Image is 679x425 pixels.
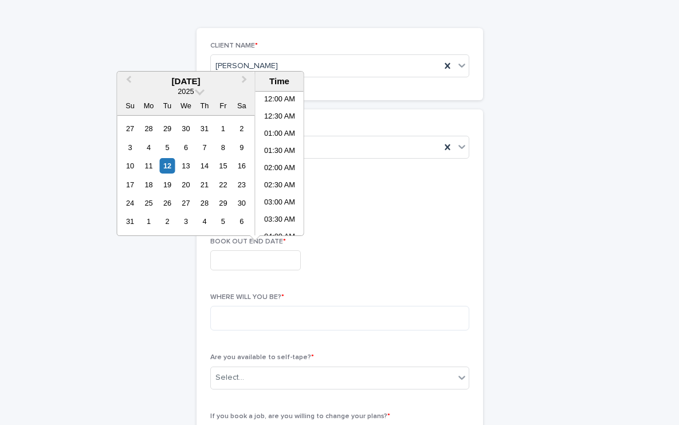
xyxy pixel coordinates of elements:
[122,214,138,229] div: Choose Sunday, August 31st, 2025
[237,73,255,91] button: Next Month
[256,92,304,109] li: 12:00 AM
[256,109,304,126] li: 12:30 AM
[215,214,231,229] div: Choose Friday, September 5th, 2025
[117,76,254,86] div: [DATE]
[197,195,212,211] div: Choose Thursday, August 28th, 2025
[234,98,249,113] div: Sa
[141,195,156,211] div: Choose Monday, August 25th, 2025
[197,214,212,229] div: Choose Thursday, September 4th, 2025
[256,143,304,160] li: 01:30 AM
[215,158,231,174] div: Choose Friday, August 15th, 2025
[159,98,175,113] div: Tu
[256,229,304,246] li: 04:00 AM
[215,121,231,136] div: Choose Friday, August 1st, 2025
[178,121,194,136] div: Choose Wednesday, July 30th, 2025
[178,177,194,192] div: Choose Wednesday, August 20th, 2025
[178,158,194,174] div: Choose Wednesday, August 13th, 2025
[234,158,249,174] div: Choose Saturday, August 16th, 2025
[141,121,156,136] div: Choose Monday, July 28th, 2025
[215,177,231,192] div: Choose Friday, August 22nd, 2025
[178,195,194,211] div: Choose Wednesday, August 27th, 2025
[141,98,156,113] div: Mo
[159,195,175,211] div: Choose Tuesday, August 26th, 2025
[159,140,175,155] div: Choose Tuesday, August 5th, 2025
[122,98,138,113] div: Su
[234,177,249,192] div: Choose Saturday, August 23rd, 2025
[141,158,156,174] div: Choose Monday, August 11th, 2025
[122,121,138,136] div: Choose Sunday, July 27th, 2025
[210,294,284,301] span: WHERE WILL YOU BE?
[210,413,390,420] span: If you book a job, are you willing to change your plans?
[197,121,212,136] div: Choose Thursday, July 31st, 2025
[122,195,138,211] div: Choose Sunday, August 24th, 2025
[122,140,138,155] div: Choose Sunday, August 3rd, 2025
[178,214,194,229] div: Choose Wednesday, September 3rd, 2025
[197,140,212,155] div: Choose Thursday, August 7th, 2025
[178,140,194,155] div: Choose Wednesday, August 6th, 2025
[159,177,175,192] div: Choose Tuesday, August 19th, 2025
[256,178,304,195] li: 02:30 AM
[159,214,175,229] div: Choose Tuesday, September 2nd, 2025
[234,195,249,211] div: Choose Saturday, August 30th, 2025
[215,98,231,113] div: Fr
[141,140,156,155] div: Choose Monday, August 4th, 2025
[121,119,251,231] div: month 2025-08
[178,87,194,96] span: 2025
[234,121,249,136] div: Choose Saturday, August 2nd, 2025
[178,98,194,113] div: We
[210,42,258,49] span: CLIENT NAME
[215,372,244,384] div: Select...
[215,140,231,155] div: Choose Friday, August 8th, 2025
[122,158,138,174] div: Choose Sunday, August 10th, 2025
[141,214,156,229] div: Choose Monday, September 1st, 2025
[234,140,249,155] div: Choose Saturday, August 9th, 2025
[197,158,212,174] div: Choose Thursday, August 14th, 2025
[215,60,278,72] span: [PERSON_NAME]
[210,238,286,245] span: BOOK OUT END DATE
[234,214,249,229] div: Choose Saturday, September 6th, 2025
[122,177,138,192] div: Choose Sunday, August 17th, 2025
[197,98,212,113] div: Th
[159,121,175,136] div: Choose Tuesday, July 29th, 2025
[256,212,304,229] li: 03:30 AM
[215,195,231,211] div: Choose Friday, August 29th, 2025
[118,73,136,91] button: Previous Month
[159,158,175,174] div: Choose Tuesday, August 12th, 2025
[256,160,304,178] li: 02:00 AM
[210,354,314,361] span: Are you available to self-tape?
[256,195,304,212] li: 03:00 AM
[256,126,304,143] li: 01:00 AM
[141,177,156,192] div: Choose Monday, August 18th, 2025
[197,177,212,192] div: Choose Thursday, August 21st, 2025
[258,76,301,86] div: Time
